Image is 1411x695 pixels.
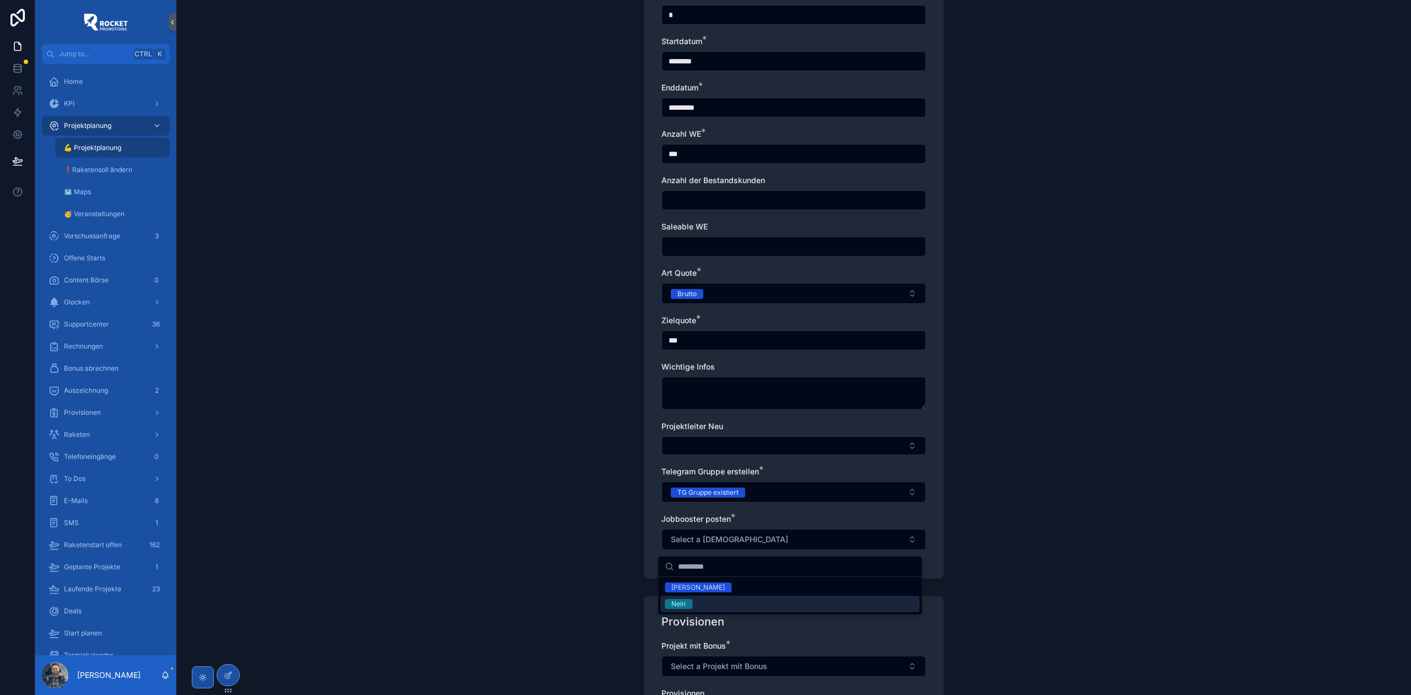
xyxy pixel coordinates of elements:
div: 6 [150,494,163,507]
span: SMS [64,518,79,527]
span: Select a [DEMOGRAPHIC_DATA] [671,534,788,545]
a: Provisionen [42,403,170,423]
div: [PERSON_NAME] [671,582,725,592]
a: Content Börse0 [42,270,170,290]
span: Bonus abrechnen [64,364,119,373]
span: Vorschussanfrage [64,232,120,240]
span: Anzahl WE [661,129,701,138]
a: SMS1 [42,513,170,533]
span: Rechnungen [64,342,103,351]
span: Jobbooster posten [661,514,731,523]
img: App logo [84,13,128,31]
a: ❗️Raketensoll ändern [55,160,170,180]
a: Glocken [42,292,170,312]
div: TG Gruppe existiert [677,488,739,498]
button: Jump to...CtrlK [42,44,170,64]
span: Startdatum [661,36,702,46]
div: 1 [150,516,163,530]
span: Content Börse [64,276,109,285]
span: Telegram Gruppe erstellen [661,467,759,476]
a: Projektplanung [42,116,170,136]
button: Select Button [661,283,926,304]
div: 0 [150,274,163,287]
a: Raketen [42,425,170,445]
span: Art Quote [661,268,697,277]
a: Start planen [42,623,170,643]
a: Terminkalender [42,645,170,665]
a: 🗺 Maps [55,182,170,202]
div: 2 [150,384,163,397]
div: Suggestions [658,577,922,614]
span: Start planen [64,629,102,638]
span: Supportcenter [64,320,109,329]
span: Terminkalender [64,651,114,660]
button: Unselect BRUTTO [671,288,703,299]
div: Nein [671,599,686,609]
span: KPI [64,99,74,108]
span: Provisionen [64,408,101,417]
div: 162 [146,538,163,552]
span: Projektleiter Neu [661,421,723,431]
button: Select Button [661,656,926,677]
span: Deals [64,607,82,616]
div: 1 [150,560,163,574]
span: Offene Starts [64,254,105,263]
span: Projekt mit Bonus [661,641,726,650]
span: Glocken [64,298,90,307]
span: Ctrl [133,49,153,60]
a: 💪 Projektplanung [55,138,170,158]
a: Deals [42,601,170,621]
span: Projektplanung [64,121,111,130]
span: ❗️Raketensoll ändern [64,165,132,174]
span: Auszeichnung [64,386,108,395]
p: [PERSON_NAME] [77,670,141,681]
div: Brutto [677,289,697,299]
span: Jump to... [59,50,129,58]
span: 🥳 Veranstaltungen [64,210,125,218]
div: 36 [149,318,163,331]
div: 23 [149,582,163,596]
span: Laufende Projekte [64,585,121,594]
span: Home [64,77,83,86]
a: E-Mails6 [42,491,170,511]
span: Wichtige Infos [661,362,715,371]
a: To Dos [42,469,170,489]
span: Enddatum [661,83,698,92]
span: Saleable WE [661,222,708,231]
a: Bonus abrechnen [42,359,170,378]
a: Vorschussanfrage3 [42,226,170,246]
h1: Provisionen [661,614,724,629]
a: Rechnungen [42,336,170,356]
span: Raketen [64,430,90,439]
a: KPI [42,94,170,114]
span: K [155,50,164,58]
a: Telefoneingänge0 [42,447,170,467]
button: Select Button [661,436,926,455]
a: Offene Starts [42,248,170,268]
span: 🗺 Maps [64,188,91,196]
button: Select Button [661,482,926,502]
a: Raketenstart offen162 [42,535,170,555]
a: 🥳 Veranstaltungen [55,204,170,224]
a: Home [42,72,170,92]
span: Telefoneingänge [64,452,116,461]
div: 3 [150,229,163,243]
span: Anzahl der Bestandskunden [661,175,765,185]
span: Zielquote [661,316,696,325]
a: Laufende Projekte23 [42,579,170,599]
span: Geplante Projekte [64,563,120,571]
a: Geplante Projekte1 [42,557,170,577]
button: Select Button [661,529,926,550]
span: Select a Projekt mit Bonus [671,661,767,672]
a: Supportcenter36 [42,314,170,334]
span: 💪 Projektplanung [64,143,121,152]
span: To Dos [64,474,85,483]
a: Auszeichnung2 [42,381,170,400]
div: scrollable content [35,64,176,655]
div: 0 [150,450,163,463]
span: E-Mails [64,496,88,505]
span: Raketenstart offen [64,541,122,549]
